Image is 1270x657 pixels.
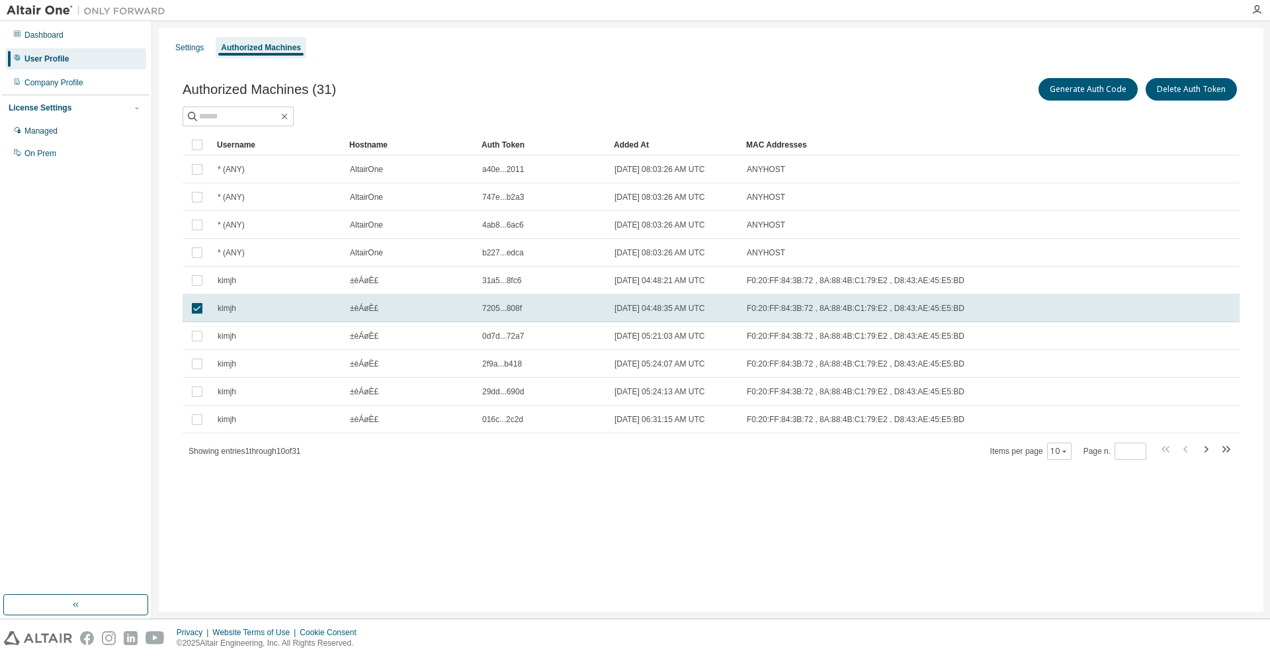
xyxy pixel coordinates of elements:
[146,631,165,645] img: youtube.svg
[24,30,63,40] div: Dashboard
[177,627,212,638] div: Privacy
[350,331,378,341] span: ±èÁøÈ£
[614,359,705,369] span: [DATE] 05:24:07 AM UTC
[80,631,94,645] img: facebook.svg
[747,164,785,175] span: ANYHOST
[218,359,236,369] span: kimjh
[747,275,964,286] span: F0:20:FF:84:3B:72 , 8A:88:4B:C1:79:E2 , D8:43:AE:45:E5:BD
[24,54,69,64] div: User Profile
[482,192,524,202] span: 747e...b2a3
[614,275,705,286] span: [DATE] 04:48:21 AM UTC
[747,303,964,314] span: F0:20:FF:84:3B:72 , 8A:88:4B:C1:79:E2 , D8:43:AE:45:E5:BD
[747,220,785,230] span: ANYHOST
[614,220,705,230] span: [DATE] 08:03:26 AM UTC
[350,303,378,314] span: ±èÁøÈ£
[350,220,383,230] span: AltairOne
[614,192,705,202] span: [DATE] 08:03:26 AM UTC
[747,386,964,397] span: F0:20:FF:84:3B:72 , 8A:88:4B:C1:79:E2 , D8:43:AE:45:E5:BD
[217,134,339,155] div: Username
[218,275,236,286] span: kimjh
[218,192,245,202] span: * (ANY)
[482,386,524,397] span: 29dd...690d
[482,331,524,341] span: 0d7d...72a7
[221,42,301,53] div: Authorized Machines
[747,247,785,258] span: ANYHOST
[189,447,301,456] span: Showing entries 1 through 10 of 31
[614,414,705,425] span: [DATE] 06:31:15 AM UTC
[747,192,785,202] span: ANYHOST
[350,192,383,202] span: AltairOne
[177,638,364,649] p: © 2025 Altair Engineering, Inc. All Rights Reserved.
[218,164,245,175] span: * (ANY)
[124,631,138,645] img: linkedin.svg
[482,220,524,230] span: 4ab8...6ac6
[1038,78,1138,101] button: Generate Auth Code
[350,359,378,369] span: ±èÁøÈ£
[350,275,378,286] span: ±èÁøÈ£
[990,443,1072,460] span: Items per page
[218,220,245,230] span: * (ANY)
[1050,446,1068,457] button: 10
[218,303,236,314] span: kimjh
[1083,443,1146,460] span: Page n.
[24,126,58,136] div: Managed
[7,4,172,17] img: Altair One
[747,331,964,341] span: F0:20:FF:84:3B:72 , 8A:88:4B:C1:79:E2 , D8:43:AE:45:E5:BD
[614,247,705,258] span: [DATE] 08:03:26 AM UTC
[24,77,83,88] div: Company Profile
[746,134,1101,155] div: MAC Addresses
[300,627,364,638] div: Cookie Consent
[614,331,705,341] span: [DATE] 05:21:03 AM UTC
[1146,78,1237,101] button: Delete Auth Token
[614,164,705,175] span: [DATE] 08:03:26 AM UTC
[747,359,964,369] span: F0:20:FF:84:3B:72 , 8A:88:4B:C1:79:E2 , D8:43:AE:45:E5:BD
[350,386,378,397] span: ±èÁøÈ£
[482,164,524,175] span: a40e...2011
[218,414,236,425] span: kimjh
[614,386,705,397] span: [DATE] 05:24:13 AM UTC
[482,414,523,425] span: 016c...2c2d
[175,42,204,53] div: Settings
[349,134,471,155] div: Hostname
[614,134,736,155] div: Added At
[218,247,245,258] span: * (ANY)
[482,134,603,155] div: Auth Token
[218,331,236,341] span: kimjh
[212,627,300,638] div: Website Terms of Use
[102,631,116,645] img: instagram.svg
[24,148,56,159] div: On Prem
[218,386,236,397] span: kimjh
[614,303,705,314] span: [DATE] 04:48:35 AM UTC
[482,303,522,314] span: 7205...808f
[350,247,383,258] span: AltairOne
[747,414,964,425] span: F0:20:FF:84:3B:72 , 8A:88:4B:C1:79:E2 , D8:43:AE:45:E5:BD
[350,414,378,425] span: ±èÁøÈ£
[183,82,336,97] span: Authorized Machines (31)
[4,631,72,645] img: altair_logo.svg
[482,359,522,369] span: 2f9a...b418
[9,103,71,113] div: License Settings
[482,275,521,286] span: 31a5...8fc6
[350,164,383,175] span: AltairOne
[482,247,524,258] span: b227...edca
